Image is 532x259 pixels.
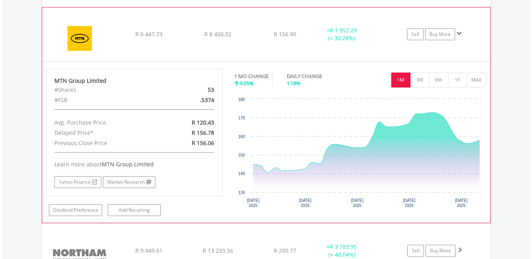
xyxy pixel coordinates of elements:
div: #Shares [49,85,163,95]
svg: Interactive chart [234,95,486,213]
img: EQU.ZA.MTN.png [46,17,114,59]
div: DAILY CHANGE [287,73,350,80]
text: [DATE] 2025 [403,198,416,208]
div: Delayed Price* [49,128,163,138]
div: MTN Group Limited [54,77,215,85]
span: R 156.06 [192,139,214,147]
text: 180 [238,97,245,102]
text: 140 [238,171,245,176]
button: 3M [410,73,429,88]
div: Chart. Highcharts interactive chart. [234,95,486,213]
a: Buy More [425,28,455,40]
span: 9.05% [240,80,254,87]
text: [DATE] 2025 [351,198,364,208]
text: 160 [238,134,245,139]
a: Sell [407,28,424,40]
button: 1Y [448,73,467,88]
span: R 120.43 [192,119,214,126]
div: .5374 [163,95,220,105]
div: Learn more about [54,160,215,168]
button: MAX [467,73,486,88]
div: #FSR [49,95,163,105]
span: R 6 447.73 [135,30,162,38]
text: [DATE] 2025 [299,198,312,208]
span: 1.18% [287,80,301,87]
span: R 156.78 [192,129,214,136]
text: 130 [238,190,245,195]
text: [DATE] 2025 [247,198,259,208]
text: 170 [238,116,245,120]
span: R 156.90 [274,30,296,38]
span: R 9 449.61 [135,247,162,254]
text: [DATE] 2025 [455,198,468,208]
a: Buy More [426,245,455,257]
a: Market Research [103,176,155,188]
div: Avg. Purchase Price [49,117,163,128]
span: MTN Group Limited [102,160,154,168]
span: R 200.77 [274,247,296,254]
a: Sell [407,245,424,257]
span: R 3 783.95 [330,243,357,250]
div: 1 MO CHANGE [234,73,269,80]
div: Previous Close Price [49,138,163,148]
span: R 8 400.02 [204,30,231,38]
a: Dividend Preference [49,204,102,216]
a: Yahoo Finance [54,176,101,188]
div: + (+ 30.28%) [312,26,371,42]
a: Add Recurring [108,204,161,216]
span: R 1 952.29 [330,26,357,34]
div: + (+ 40.04%) [312,243,372,259]
text: 150 [238,153,245,157]
span: R 13 233.56 [203,247,233,254]
button: 1M [391,73,411,88]
button: 6M [429,73,448,88]
div: 53 [163,85,220,95]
